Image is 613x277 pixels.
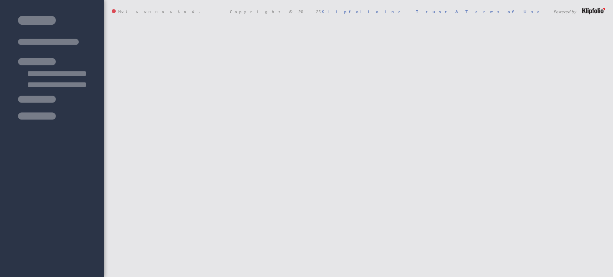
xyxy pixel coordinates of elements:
[322,9,407,14] a: Klipfolio Inc.
[554,10,576,14] span: Powered by
[18,16,86,120] img: skeleton-sidenav.svg
[416,9,545,14] a: Trust & Terms of Use
[582,8,605,14] img: logo-footer.png
[230,10,407,14] span: Copyright © 2025
[112,9,200,14] span: Not connected.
